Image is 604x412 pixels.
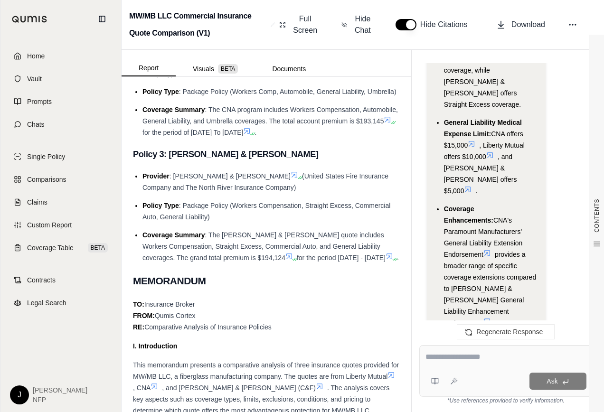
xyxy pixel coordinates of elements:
[133,271,400,291] h2: MEMORANDUM
[33,395,87,404] span: NFP
[122,60,176,76] button: Report
[529,373,586,390] button: Ask
[133,146,400,163] h3: Policy 3: [PERSON_NAME] & [PERSON_NAME]
[476,328,543,336] span: Regenerate Response
[444,44,538,108] span: Liberty Mutual and CNA offer Umbrella coverage, while [PERSON_NAME] & [PERSON_NAME] offers Straig...
[142,88,179,95] span: Policy Type
[142,231,205,239] span: Coverage Summary
[142,231,384,262] span: : The [PERSON_NAME] & [PERSON_NAME] quote includes Workers Compensation, Straight Excess, Commerc...
[419,397,593,404] div: *Use references provided to verify information.
[27,275,56,285] span: Contracts
[6,237,115,258] a: Coverage TableBETA
[511,19,545,30] span: Download
[218,64,238,74] span: BETA
[292,13,319,36] span: Full Screen
[27,51,45,61] span: Home
[353,13,373,36] span: Hide Chat
[420,19,473,30] span: Hide Citations
[6,146,115,167] a: Single Policy
[297,254,386,262] span: for the period [DATE] - [DATE]
[133,342,177,350] strong: I. Introduction
[444,153,517,195] span: , and [PERSON_NAME] & [PERSON_NAME] offers $5,000
[444,205,493,224] span: Coverage Enhancements:
[27,97,52,106] span: Prompts
[275,9,322,40] button: Full Screen
[27,298,66,308] span: Legal Search
[142,202,390,221] span: : Package Policy (Workers Compensation, Straight Excess, Commercial Auto, General Liability)
[397,254,399,262] span: .
[133,300,144,308] strong: TO:
[88,243,108,253] span: BETA
[144,323,272,331] span: Comparative Analysis of Insurance Policies
[142,106,398,125] span: : The CNA program includes Workers Compensation, Automobile, General Liability, and Umbrella cove...
[6,215,115,235] a: Custom Report
[593,199,601,233] span: CONTENTS
[495,319,497,327] span: .
[162,384,316,392] span: , and [PERSON_NAME] & [PERSON_NAME] (C&F)
[6,68,115,89] a: Vault
[6,270,115,290] a: Contracts
[27,197,47,207] span: Claims
[255,61,323,76] button: Documents
[492,15,549,34] button: Download
[444,251,537,327] span: provides a broader range of specific coverage extensions compared to [PERSON_NAME] & [PERSON_NAME...
[33,385,87,395] span: [PERSON_NAME]
[255,129,256,136] span: .
[142,106,205,113] span: Coverage Summary
[142,129,243,136] span: for the period of [DATE] To [DATE]
[27,74,42,84] span: Vault
[10,385,29,404] div: J
[27,243,74,253] span: Coverage Table
[6,192,115,213] a: Claims
[27,120,45,129] span: Chats
[6,46,115,66] a: Home
[338,9,377,40] button: Hide Chat
[12,16,47,23] img: Qumis Logo
[170,172,291,180] span: : [PERSON_NAME] & [PERSON_NAME]
[133,361,399,380] span: This memorandum presents a comparative analysis of three insurance quotes provided for MW/MB LLC,...
[444,141,525,160] span: , Liberty Mutual offers $10,000
[142,202,179,209] span: Policy Type
[176,61,255,76] button: Visuals
[155,312,196,319] span: Qumis Cortex
[444,216,523,258] span: CNA's Paramount Manufacturers' General Liability Extension Endorsement
[144,300,195,308] span: Insurance Broker
[129,8,267,42] h2: MW/MB LLC Commercial Insurance Quote Comparison (V1)
[475,187,477,195] span: .
[6,292,115,313] a: Legal Search
[142,172,170,180] span: Provider
[6,169,115,190] a: Comparisons
[133,384,151,392] span: , CNA
[27,175,66,184] span: Comparisons
[133,312,155,319] strong: FROM:
[27,152,65,161] span: Single Policy
[27,220,72,230] span: Custom Report
[94,11,110,27] button: Collapse sidebar
[179,88,396,95] span: : Package Policy (Workers Comp, Automobile, General Liability, Umbrella)
[547,377,557,385] span: Ask
[6,91,115,112] a: Prompts
[444,119,522,138] span: General Liability Medical Expense Limit:
[133,323,144,331] strong: RE:
[6,114,115,135] a: Chats
[457,324,555,339] button: Regenerate Response
[444,130,523,149] span: CNA offers $15,000
[142,58,397,77] span: (National Fire Insurance Of Hartford and The Continental Insurance Company)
